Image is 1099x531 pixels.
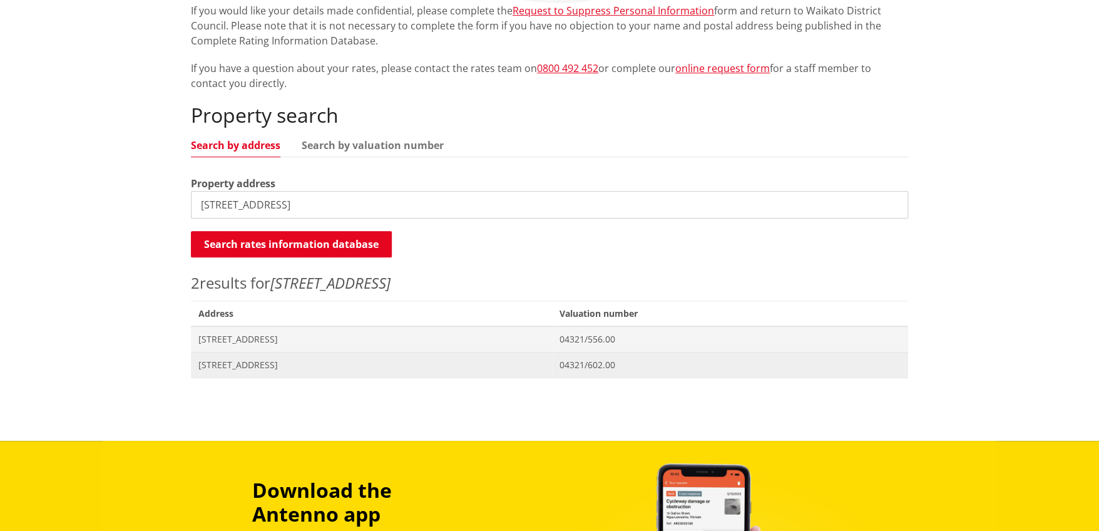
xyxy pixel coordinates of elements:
[252,478,479,527] h3: Download the Antenno app
[191,3,908,48] p: If you would like your details made confidential, please complete the form and return to Waikato ...
[191,326,908,352] a: [STREET_ADDRESS] 04321/556.00
[191,61,908,91] p: If you have a question about your rates, please contact the rates team on or complete our for a s...
[191,176,275,191] label: Property address
[560,359,901,371] span: 04321/602.00
[675,61,770,75] a: online request form
[513,4,714,18] a: Request to Suppress Personal Information
[191,352,908,378] a: [STREET_ADDRESS] 04321/602.00
[191,191,908,219] input: e.g. Duke Street NGARUAWAHIA
[302,140,444,150] a: Search by valuation number
[191,301,552,326] span: Address
[537,61,598,75] a: 0800 492 452
[191,272,200,293] span: 2
[198,359,544,371] span: [STREET_ADDRESS]
[270,272,391,293] em: [STREET_ADDRESS]
[191,272,908,294] p: results for
[552,301,908,326] span: Valuation number
[191,140,280,150] a: Search by address
[560,333,901,346] span: 04321/556.00
[198,333,544,346] span: [STREET_ADDRESS]
[1041,478,1086,523] iframe: Messenger Launcher
[191,231,392,257] button: Search rates information database
[191,103,908,127] h2: Property search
